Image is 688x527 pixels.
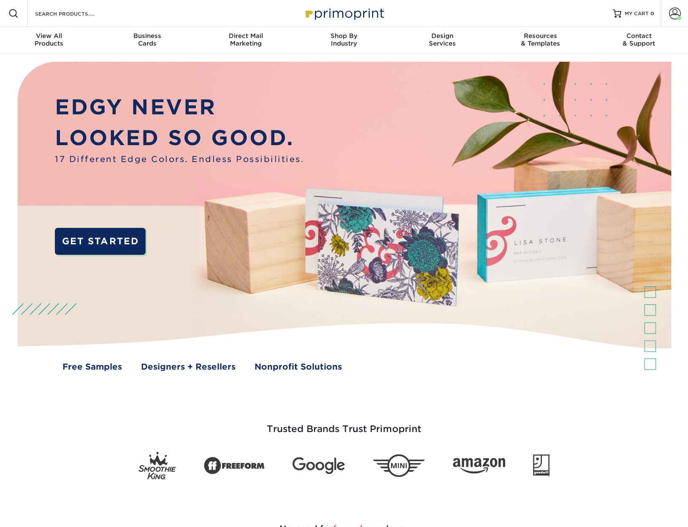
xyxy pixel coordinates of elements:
a: Direct MailMarketing [197,27,295,54]
span: Design [393,32,491,40]
span: Contact [590,32,688,40]
div: Services [393,32,491,47]
span: 0 [650,11,654,16]
span: Shop By [295,32,393,40]
div: & Templates [491,32,590,47]
img: Goodwill [533,454,550,477]
p: LOOKED SO GOOD. [55,122,304,153]
img: Amazon [453,458,505,474]
span: Resources [491,32,590,40]
a: Resources& Templates [491,27,590,54]
a: GET STARTED [55,228,146,255]
img: Primoprint [302,4,386,22]
img: Google [293,457,345,474]
a: DesignServices [393,27,491,54]
h3: Trusted Brands Trust Primoprint [97,403,591,445]
div: Industry [295,32,393,47]
span: MY CART [625,10,649,17]
p: EDGY NEVER [55,92,304,122]
span: Business [98,32,197,40]
div: Marketing [197,32,295,47]
a: BusinessCards [98,27,197,54]
div: Cards [98,32,197,47]
a: Designers + Resellers [141,361,236,373]
span: 17 Different Edge Colors. Endless Possibilities. [55,153,304,165]
a: Free Samples [62,361,122,373]
a: Contact& Support [590,27,688,54]
a: Shop ByIndustry [295,27,393,54]
div: & Support [590,32,688,47]
img: Freeform [204,452,265,479]
a: Nonprofit Solutions [255,361,342,373]
img: Mini [373,454,425,477]
span: Direct Mail [197,32,295,40]
input: SEARCH PRODUCTS..... [34,8,116,19]
img: Smoothie King [138,451,176,480]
